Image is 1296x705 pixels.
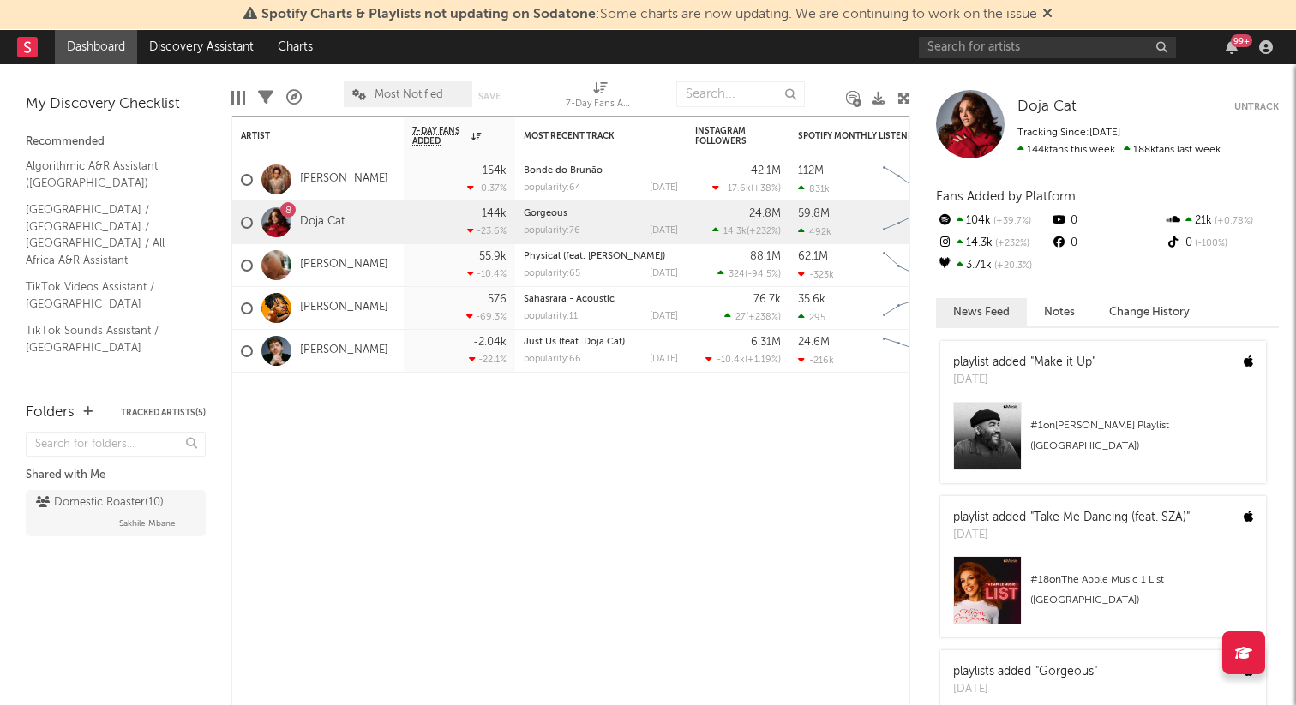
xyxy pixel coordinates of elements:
[875,158,952,201] svg: Chart title
[919,37,1176,58] input: Search for artists
[1092,298,1207,326] button: Change History
[119,513,176,534] span: Sakhile Mbane
[566,73,634,122] div: 7-Day Fans Added (7-Day Fans Added)
[723,227,747,236] span: 14.3k
[940,556,1266,637] a: #18onThe Apple Music 1 List ([GEOGRAPHIC_DATA])
[712,182,781,194] div: ( )
[1017,145,1221,155] span: 188k fans last week
[26,403,75,423] div: Folders
[875,287,952,330] svg: Chart title
[467,268,507,279] div: -10.4 %
[753,184,778,194] span: +38 %
[798,165,824,176] div: 112M
[1226,40,1238,54] button: 99+
[524,338,678,347] div: Just Us (feat. Doja Cat)
[747,270,778,279] span: -94.5 %
[936,254,1050,277] div: 3.71k
[241,131,369,141] div: Artist
[1165,210,1279,232] div: 21k
[936,298,1027,326] button: News Feed
[26,94,206,115] div: My Discovery Checklist
[798,269,834,280] div: -323k
[1030,511,1190,523] a: "Take Me Dancing (feat. SZA)"
[26,490,206,536] a: Domestic Roaster(10)Sakhile Mbane
[1192,239,1227,248] span: -100 %
[26,200,189,269] a: [GEOGRAPHIC_DATA] / [GEOGRAPHIC_DATA] / [GEOGRAPHIC_DATA] / All Africa A&R Assistant
[992,261,1032,271] span: +20.3 %
[798,355,834,366] div: -216k
[875,201,952,244] svg: Chart title
[478,92,501,101] button: Save
[261,8,1037,21] span: : Some charts are now updating. We are continuing to work on the issue
[953,663,1097,681] div: playlists added
[524,338,625,347] a: Just Us (feat. Doja Cat)
[953,354,1095,372] div: playlist added
[300,215,345,230] a: Doja Cat
[300,301,388,315] a: [PERSON_NAME]
[483,165,507,176] div: 154k
[258,73,273,122] div: Filters
[524,252,665,261] a: Physical (feat. [PERSON_NAME])
[467,225,507,236] div: -23.6 %
[482,208,507,219] div: 144k
[936,232,1050,254] div: 14.3k
[524,295,615,304] a: Sahasrara - Acoustic
[524,252,678,261] div: Physical (feat. Troye Sivan)
[798,251,828,262] div: 62.1M
[953,681,1097,698] div: [DATE]
[750,251,781,262] div: 88.1M
[524,209,678,218] div: Gorgeous
[231,73,245,122] div: Edit Columns
[1231,34,1252,47] div: 99 +
[650,183,678,193] div: [DATE]
[650,312,678,321] div: [DATE]
[26,465,206,486] div: Shared with Me
[953,527,1190,544] div: [DATE]
[300,258,388,272] a: [PERSON_NAME]
[1017,145,1115,155] span: 144k fans this week
[1017,99,1077,114] span: Doja Cat
[524,269,580,278] div: popularity: 65
[286,73,302,122] div: A&R Pipeline
[1234,99,1279,116] button: Untrack
[524,312,578,321] div: popularity: 11
[488,294,507,305] div: 576
[524,355,581,364] div: popularity: 66
[1027,298,1092,326] button: Notes
[375,89,443,100] span: Most Notified
[137,30,266,64] a: Discovery Assistant
[940,402,1266,483] a: #1on[PERSON_NAME] Playlist ([GEOGRAPHIC_DATA])
[26,278,189,313] a: TikTok Videos Assistant / [GEOGRAPHIC_DATA]
[55,30,137,64] a: Dashboard
[747,355,778,365] span: +1.19 %
[1212,217,1253,226] span: +0.78 %
[412,126,467,146] span: 7-Day Fans Added
[469,354,507,365] div: -22.1 %
[1030,415,1253,457] div: # 1 on [PERSON_NAME] Playlist ([GEOGRAPHIC_DATA])
[695,126,755,146] div: Instagram Followers
[705,354,781,365] div: ( )
[300,344,388,358] a: [PERSON_NAME]
[1030,570,1253,611] div: # 18 on The Apple Music 1 List ([GEOGRAPHIC_DATA])
[751,165,781,176] div: 42.1M
[936,210,1050,232] div: 104k
[1165,232,1279,254] div: 0
[751,337,781,348] div: 6.31M
[1017,99,1077,116] a: Doja Cat
[749,208,781,219] div: 24.8M
[676,81,805,107] input: Search...
[1035,666,1097,678] a: "Gorgeous"
[26,321,189,356] a: TikTok Sounds Assistant / [GEOGRAPHIC_DATA]
[26,432,206,457] input: Search for folders...
[729,270,745,279] span: 324
[1050,232,1164,254] div: 0
[735,313,746,322] span: 27
[473,337,507,348] div: -2.04k
[524,295,678,304] div: Sahasrara - Acoustic
[798,208,830,219] div: 59.8M
[1042,8,1053,21] span: Dismiss
[748,313,778,322] span: +238 %
[1017,128,1120,138] span: Tracking Since: [DATE]
[798,312,825,323] div: 295
[466,311,507,322] div: -69.3 %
